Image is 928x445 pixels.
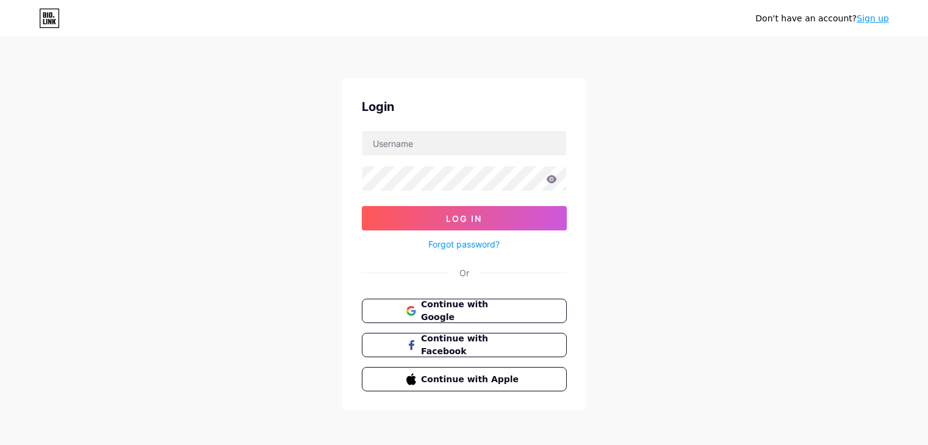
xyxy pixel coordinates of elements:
[362,367,567,391] button: Continue with Apple
[362,333,567,357] button: Continue with Facebook
[362,98,567,116] div: Login
[857,13,889,23] a: Sign up
[459,266,469,279] div: Or
[421,298,522,324] span: Continue with Google
[421,332,522,358] span: Continue with Facebook
[755,12,889,25] div: Don't have an account?
[362,206,567,230] button: Log In
[446,213,482,224] span: Log In
[362,299,567,323] button: Continue with Google
[362,131,566,155] input: Username
[421,373,522,386] span: Continue with Apple
[428,238,500,251] a: Forgot password?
